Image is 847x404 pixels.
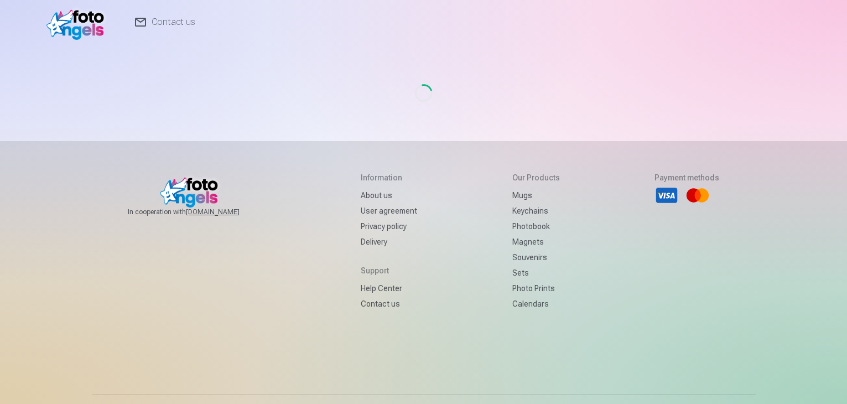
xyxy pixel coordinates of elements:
[654,183,679,208] li: Visa
[512,172,560,183] h5: Our products
[512,219,560,234] a: Photobook
[512,234,560,250] a: Magnets
[361,219,417,234] a: Privacy policy
[512,188,560,203] a: Mugs
[512,250,560,265] a: Souvenirs
[46,4,110,40] img: /v1
[361,172,417,183] h5: Information
[512,203,560,219] a: Keychains
[512,296,560,312] a: Calendars
[654,172,719,183] h5: Payment methods
[186,208,266,216] a: [DOMAIN_NAME]
[512,281,560,296] a: Photo prints
[361,188,417,203] a: About us
[361,203,417,219] a: User agreement
[361,296,417,312] a: Contact us
[685,183,710,208] li: Mastercard
[361,265,417,276] h5: Support
[128,208,266,216] span: In cooperation with
[512,265,560,281] a: Sets
[361,281,417,296] a: Help Center
[361,234,417,250] a: Delivery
